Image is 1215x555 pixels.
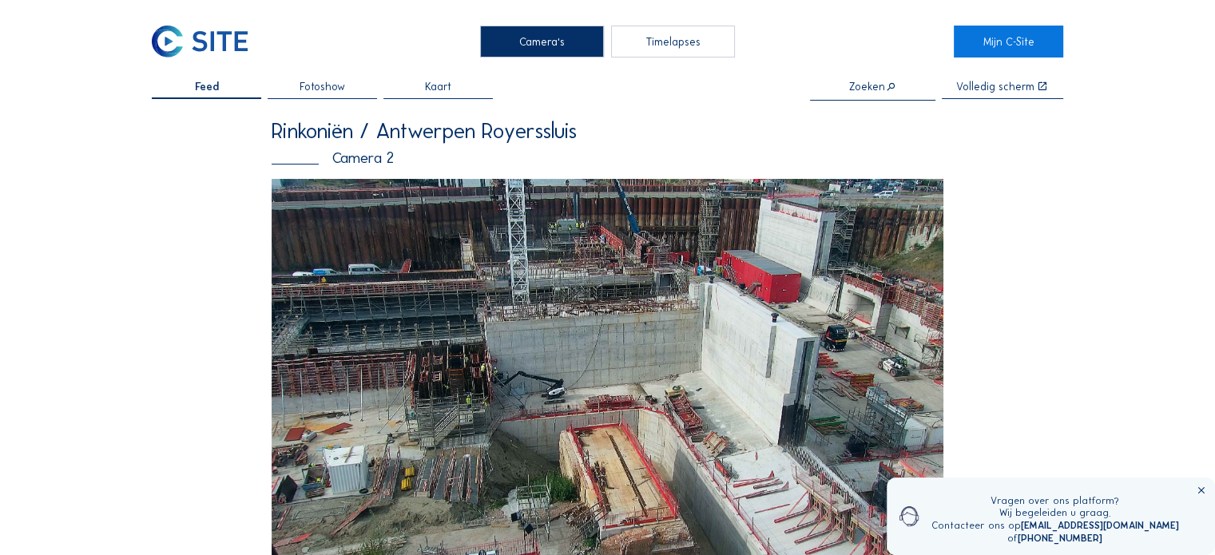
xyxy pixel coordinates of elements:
div: Timelapses [611,26,735,57]
img: C-SITE Logo [152,26,247,57]
span: Kaart [425,81,451,93]
div: Vragen over ons platform? [931,494,1178,507]
div: Camera's [480,26,604,57]
div: Camera 2 [272,151,943,166]
a: C-SITE Logo [152,26,261,57]
span: Feed [195,81,219,93]
a: Mijn C-Site [954,26,1063,57]
span: Fotoshow [300,81,345,93]
a: [EMAIL_ADDRESS][DOMAIN_NAME] [1020,519,1178,531]
div: Volledig scherm [956,81,1034,93]
div: Wij begeleiden u graag. [931,506,1178,519]
img: operator [899,494,919,539]
a: [PHONE_NUMBER] [1018,532,1102,544]
div: of [931,532,1178,545]
div: Rinkoniën / Antwerpen Royerssluis [272,120,943,141]
div: Contacteer ons op [931,519,1178,532]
